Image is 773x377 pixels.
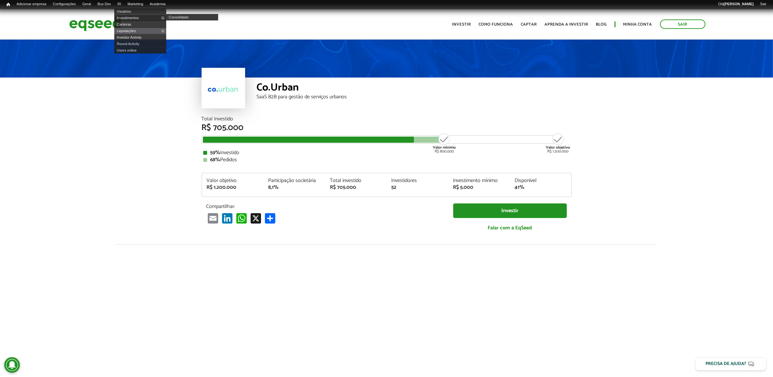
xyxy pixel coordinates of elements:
div: R$ 705.000 [202,124,572,132]
div: Disponível [515,178,567,183]
a: Como funciona [479,22,513,27]
a: LinkedIn [221,213,234,224]
div: R$ 800.000 [432,133,456,153]
strong: 59% [210,148,220,157]
a: Sair [757,2,770,7]
div: R$ 705.000 [330,185,382,190]
div: Valor objetivo [207,178,259,183]
div: 41% [515,185,567,190]
p: Compartilhar: [206,203,443,210]
img: EqSeed [69,16,121,33]
div: 52 [391,185,443,190]
div: Total Investido [202,116,572,122]
strong: Valor mínimo [433,144,456,151]
a: Compartilhar [264,213,277,224]
a: Captar [521,22,537,27]
strong: [PERSON_NAME] [724,2,754,6]
div: R$ 5.000 [453,185,505,190]
a: WhatsApp [235,213,248,224]
a: Sair [660,19,705,29]
div: SaaS B2B para gestão de serviços urbanos [257,94,572,100]
div: R$ 1.200.000 [546,133,570,153]
a: Falar com a EqSeed [453,221,567,235]
div: 8,1% [268,185,320,190]
div: Investimento mínimo [453,178,505,183]
a: Investir [452,22,471,27]
a: Email [206,213,219,224]
div: R$ 1.200.000 [207,185,259,190]
div: Pedidos [203,157,570,163]
a: Aprenda a investir [545,22,588,27]
div: Total investido [330,178,382,183]
strong: 68% [210,155,220,164]
a: X [249,213,262,224]
a: Investir [453,203,567,218]
strong: Valor objetivo [546,144,570,151]
div: Co.Urban [257,82,572,94]
a: Olá[PERSON_NAME] [715,2,757,7]
a: Blog [596,22,607,27]
div: Participação societária [268,178,320,183]
div: Investido [203,150,570,155]
a: Minha conta [623,22,652,27]
div: Investidores [391,178,443,183]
